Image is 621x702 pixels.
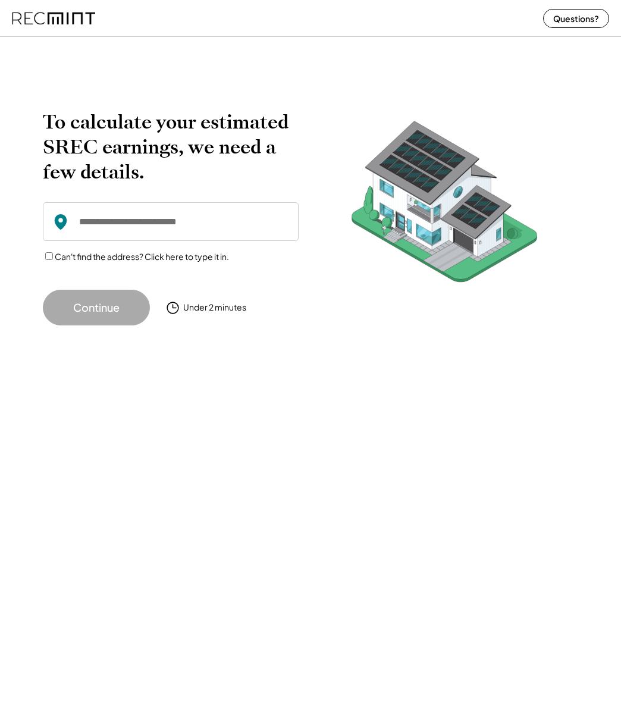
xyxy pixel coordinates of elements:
[183,302,246,314] div: Under 2 minutes
[43,290,150,325] button: Continue
[43,109,299,184] h2: To calculate your estimated SREC earnings, we need a few details.
[12,2,95,34] img: recmint-logotype%403x%20%281%29.jpeg
[55,251,229,262] label: Can't find the address? Click here to type it in.
[543,9,609,28] button: Questions?
[328,109,560,300] img: RecMintArtboard%207.png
